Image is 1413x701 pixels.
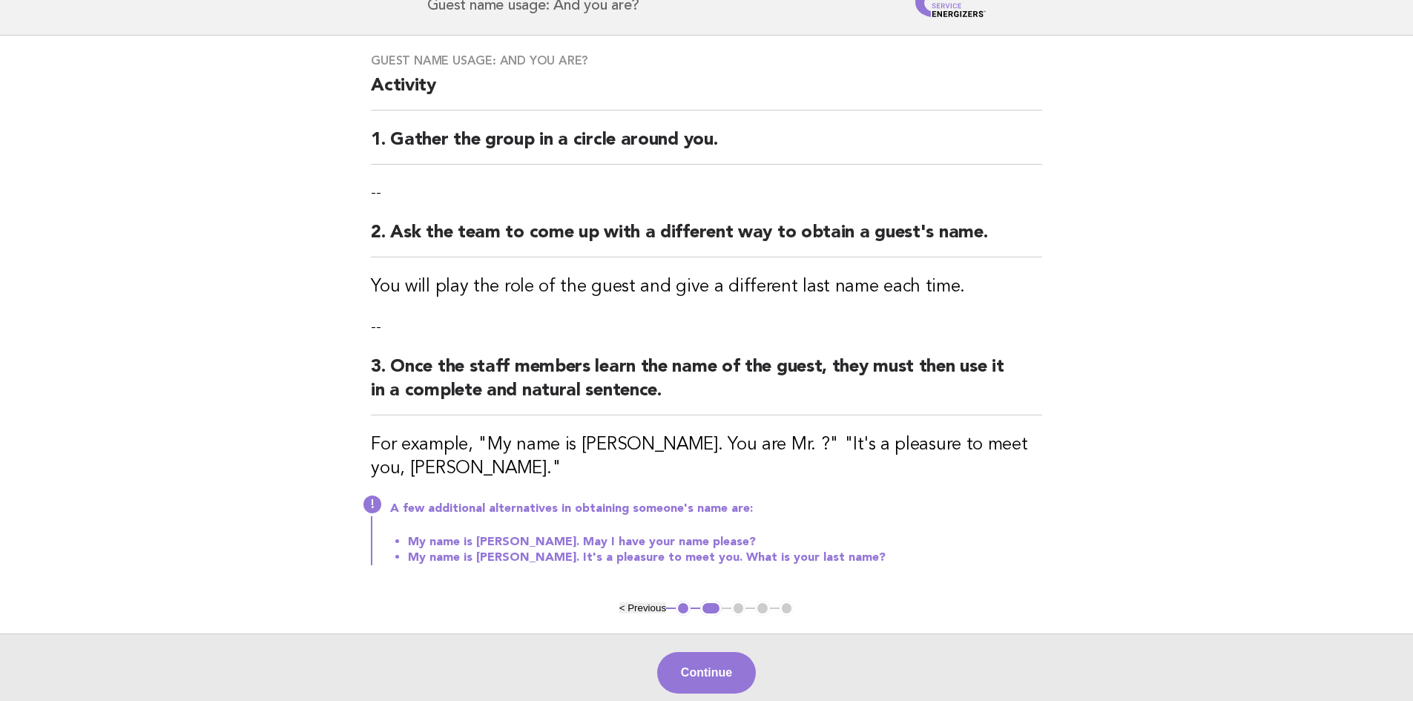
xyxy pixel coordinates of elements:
[619,602,666,613] button: < Previous
[371,74,1042,111] h2: Activity
[676,601,691,616] button: 1
[390,501,1042,516] p: A few additional alternatives in obtaining someone's name are:
[371,182,1042,203] p: --
[657,652,756,694] button: Continue
[700,601,722,616] button: 2
[371,53,1042,68] h3: Guest name usage: And you are?
[408,550,1042,565] li: My name is [PERSON_NAME]. It's a pleasure to meet you. What is your last name?
[408,534,1042,550] li: My name is [PERSON_NAME]. May I have your name please?
[371,221,1042,257] h2: 2. Ask the team to come up with a different way to obtain a guest's name.
[371,433,1042,481] h3: For example, "My name is [PERSON_NAME]. You are Mr. ?" "It's a pleasure to meet you, [PERSON_NAME]."
[371,317,1042,338] p: --
[371,128,1042,165] h2: 1. Gather the group in a circle around you.
[371,275,1042,299] h3: You will play the role of the guest and give a different last name each time.
[371,355,1042,415] h2: 3. Once the staff members learn the name of the guest, they must then use it in a complete and na...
